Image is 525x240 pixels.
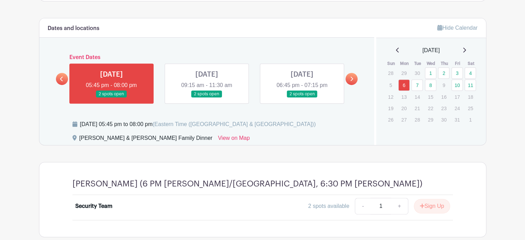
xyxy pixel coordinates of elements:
[451,67,463,79] a: 3
[438,103,449,114] p: 23
[355,198,371,214] a: -
[425,67,436,79] a: 1
[411,114,423,125] p: 28
[398,92,410,102] p: 13
[398,68,410,78] p: 29
[398,79,410,91] a: 6
[308,202,349,210] div: 2 spots available
[218,134,250,145] a: View on Map
[411,92,423,102] p: 14
[425,103,436,114] p: 22
[451,103,463,114] p: 24
[75,202,113,210] div: Security Team
[437,25,477,31] a: Hide Calendar
[438,60,451,67] th: Thu
[398,114,410,125] p: 27
[68,54,346,61] h6: Event Dates
[385,60,398,67] th: Sun
[385,68,396,78] p: 28
[411,68,423,78] p: 30
[80,120,316,128] div: [DATE] 05:45 pm to 08:00 pm
[411,103,423,114] p: 21
[425,92,436,102] p: 15
[72,179,422,189] h4: [PERSON_NAME] (6 PM [PERSON_NAME]/[GEOGRAPHIC_DATA], 6:30 PM [PERSON_NAME])
[451,114,463,125] p: 31
[465,79,476,91] a: 11
[438,80,449,90] p: 9
[79,134,213,145] div: [PERSON_NAME] & [PERSON_NAME] Family Dinner
[438,92,449,102] p: 16
[438,67,449,79] a: 2
[398,60,411,67] th: Mon
[465,114,476,125] p: 1
[422,46,440,55] span: [DATE]
[465,103,476,114] p: 25
[385,92,396,102] p: 12
[385,114,396,125] p: 26
[465,92,476,102] p: 18
[425,114,436,125] p: 29
[451,79,463,91] a: 10
[411,60,425,67] th: Tue
[451,60,465,67] th: Fri
[425,79,436,91] a: 8
[438,114,449,125] p: 30
[451,92,463,102] p: 17
[465,67,476,79] a: 4
[48,25,99,32] h6: Dates and locations
[391,198,408,214] a: +
[414,199,450,213] button: Sign Up
[464,60,478,67] th: Sat
[425,60,438,67] th: Wed
[153,121,316,127] span: (Eastern Time ([GEOGRAPHIC_DATA] & [GEOGRAPHIC_DATA]))
[385,80,396,90] p: 5
[385,103,396,114] p: 19
[411,79,423,91] a: 7
[398,103,410,114] p: 20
